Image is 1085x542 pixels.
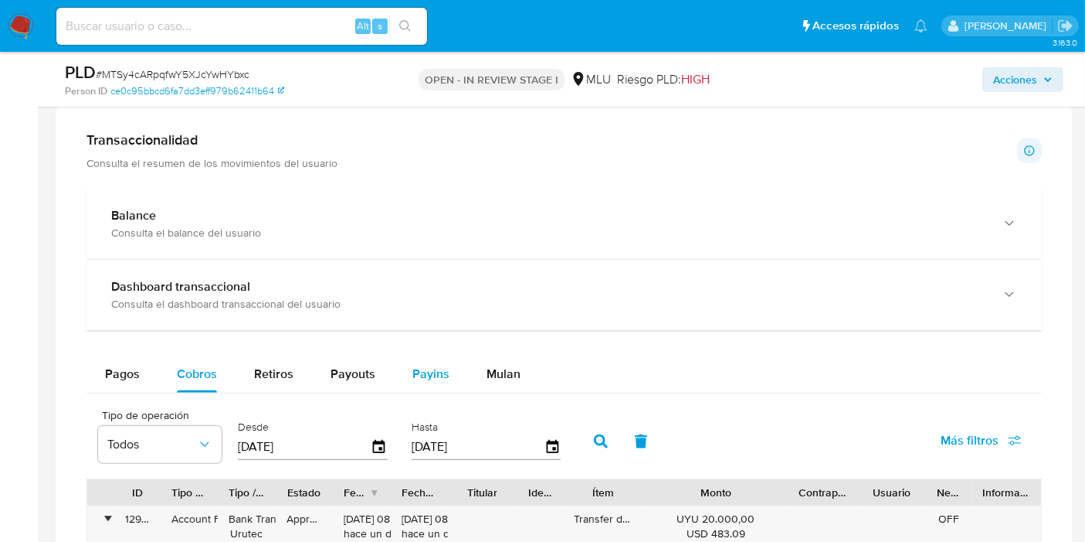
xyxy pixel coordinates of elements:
[681,70,710,88] span: HIGH
[389,15,421,37] button: search-icon
[1057,18,1073,34] a: Salir
[56,16,427,36] input: Buscar usuario o caso...
[378,19,382,33] span: s
[96,66,249,82] span: # MTSy4cARpqfwY5XJcYwHYbxc
[1053,36,1077,49] span: 3.163.0
[914,19,927,32] a: Notificaciones
[65,60,96,84] b: PLD
[982,67,1063,92] button: Acciones
[617,71,710,88] span: Riesgo PLD:
[110,84,284,98] a: ce0c95bbcd6fa7dd3eff979b62411b64
[65,84,107,98] b: Person ID
[419,69,565,90] p: OPEN - IN REVIEW STAGE I
[812,18,899,34] span: Accesos rápidos
[357,19,369,33] span: Alt
[571,71,611,88] div: MLU
[993,67,1037,92] span: Acciones
[965,19,1052,33] p: agustin.duran@mercadolibre.com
